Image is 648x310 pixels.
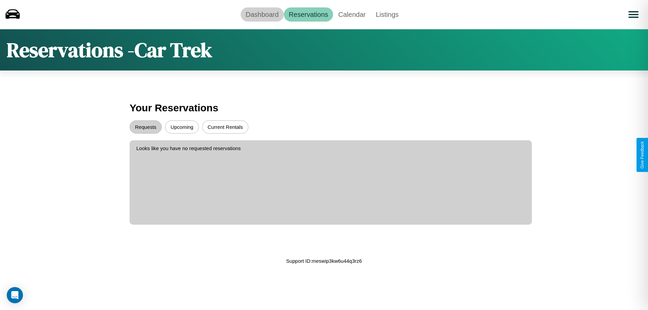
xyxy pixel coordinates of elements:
[130,99,518,117] h3: Your Reservations
[165,120,199,134] button: Upcoming
[371,7,404,22] a: Listings
[284,7,333,22] a: Reservations
[241,7,284,22] a: Dashboard
[202,120,248,134] button: Current Rentals
[640,141,645,169] div: Give Feedback
[7,36,212,64] h1: Reservations - Car Trek
[136,144,525,153] p: Looks like you have no requested reservations
[624,5,643,24] button: Open menu
[7,287,23,303] div: Open Intercom Messenger
[286,256,362,265] p: Support ID: meswip3kw6u44q3rz6
[333,7,371,22] a: Calendar
[130,120,162,134] button: Requests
